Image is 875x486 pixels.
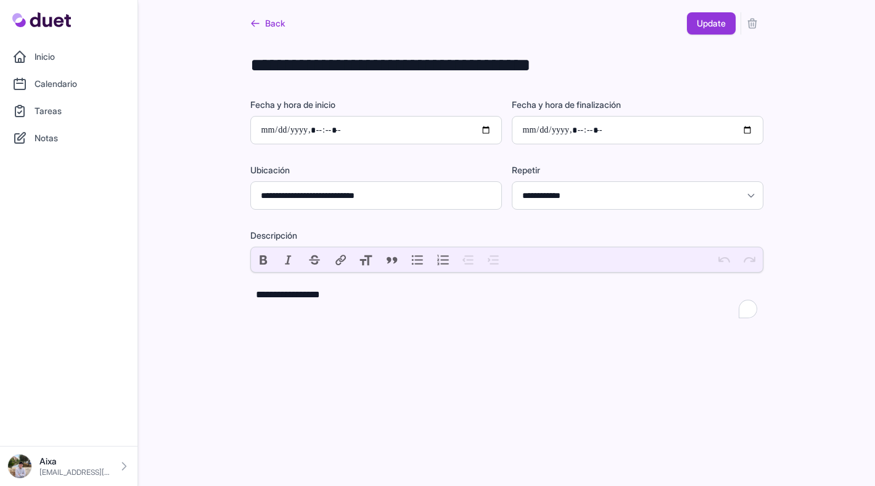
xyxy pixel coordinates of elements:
[7,72,130,96] a: Calendario
[7,126,130,150] a: Notas
[39,467,110,477] p: [EMAIL_ADDRESS][DOMAIN_NAME]
[353,247,379,272] button: Heading
[687,12,736,35] button: Update
[250,12,285,35] a: Back
[251,247,277,272] button: Bold
[276,247,302,272] button: Italic
[250,229,763,242] label: Descripción
[405,247,430,272] button: Bullets
[250,164,502,176] label: Ubicación
[456,247,482,272] button: Decrease Level
[302,247,328,272] button: Strikethrough
[711,247,737,272] button: Undo
[379,247,405,272] button: Quote
[737,247,763,272] button: Redo
[7,454,32,479] img: IMG_0278.jpeg
[430,247,456,272] button: Numbers
[7,99,130,123] a: Tareas
[7,454,130,479] a: Aixa [EMAIL_ADDRESS][DOMAIN_NAME]
[482,247,507,272] button: Increase Level
[7,44,130,69] a: Inicio
[250,273,763,322] trix-editor: To enrich screen reader interactions, please activate Accessibility in Grammarly extension settings
[39,455,110,467] p: Aixa
[512,164,763,176] label: Repetir
[327,247,353,272] button: Link
[250,99,502,111] label: Fecha y hora de inicio
[512,99,763,111] label: Fecha y hora de finalización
